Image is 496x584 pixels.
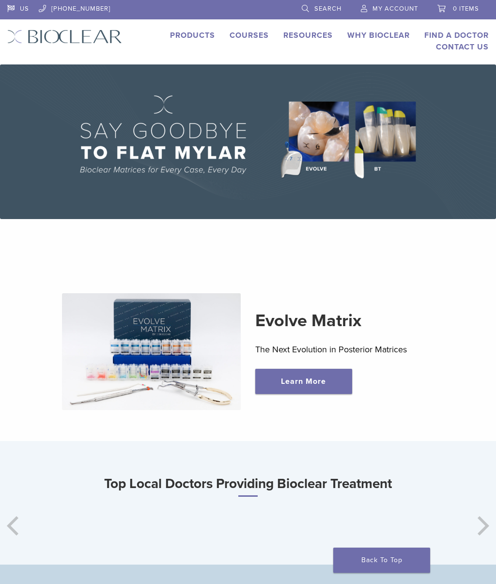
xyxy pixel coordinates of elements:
[62,293,241,410] img: Evolve Matrix
[255,309,434,332] h2: Evolve Matrix
[283,31,333,40] a: Resources
[453,5,479,13] span: 0 items
[347,31,410,40] a: Why Bioclear
[436,42,489,52] a: Contact Us
[230,31,269,40] a: Courses
[7,30,122,44] img: Bioclear
[424,31,489,40] a: Find A Doctor
[333,548,430,573] a: Back To Top
[255,342,434,357] p: The Next Evolution in Posterior Matrices
[314,5,341,13] span: Search
[372,5,418,13] span: My Account
[170,31,215,40] a: Products
[255,369,352,394] a: Learn More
